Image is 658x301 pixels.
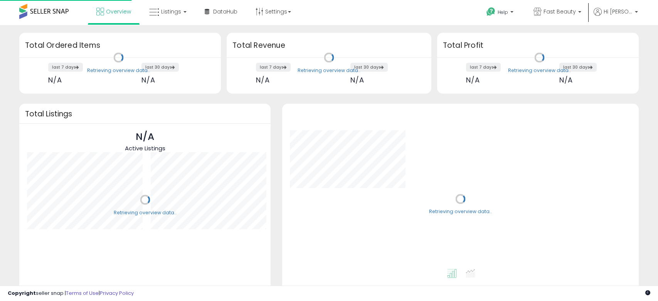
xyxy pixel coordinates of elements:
[544,8,576,15] span: Fast Beauty
[429,209,492,215] div: Retrieving overview data..
[480,1,521,25] a: Help
[161,8,181,15] span: Listings
[8,290,134,297] div: seller snap | |
[114,209,177,216] div: Retrieving overview data..
[213,8,237,15] span: DataHub
[298,67,360,74] div: Retrieving overview data..
[498,9,508,15] span: Help
[508,67,571,74] div: Retrieving overview data..
[604,8,633,15] span: Hi [PERSON_NAME]
[106,8,131,15] span: Overview
[87,67,150,74] div: Retrieving overview data..
[486,7,496,17] i: Get Help
[8,289,36,297] strong: Copyright
[594,8,638,25] a: Hi [PERSON_NAME]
